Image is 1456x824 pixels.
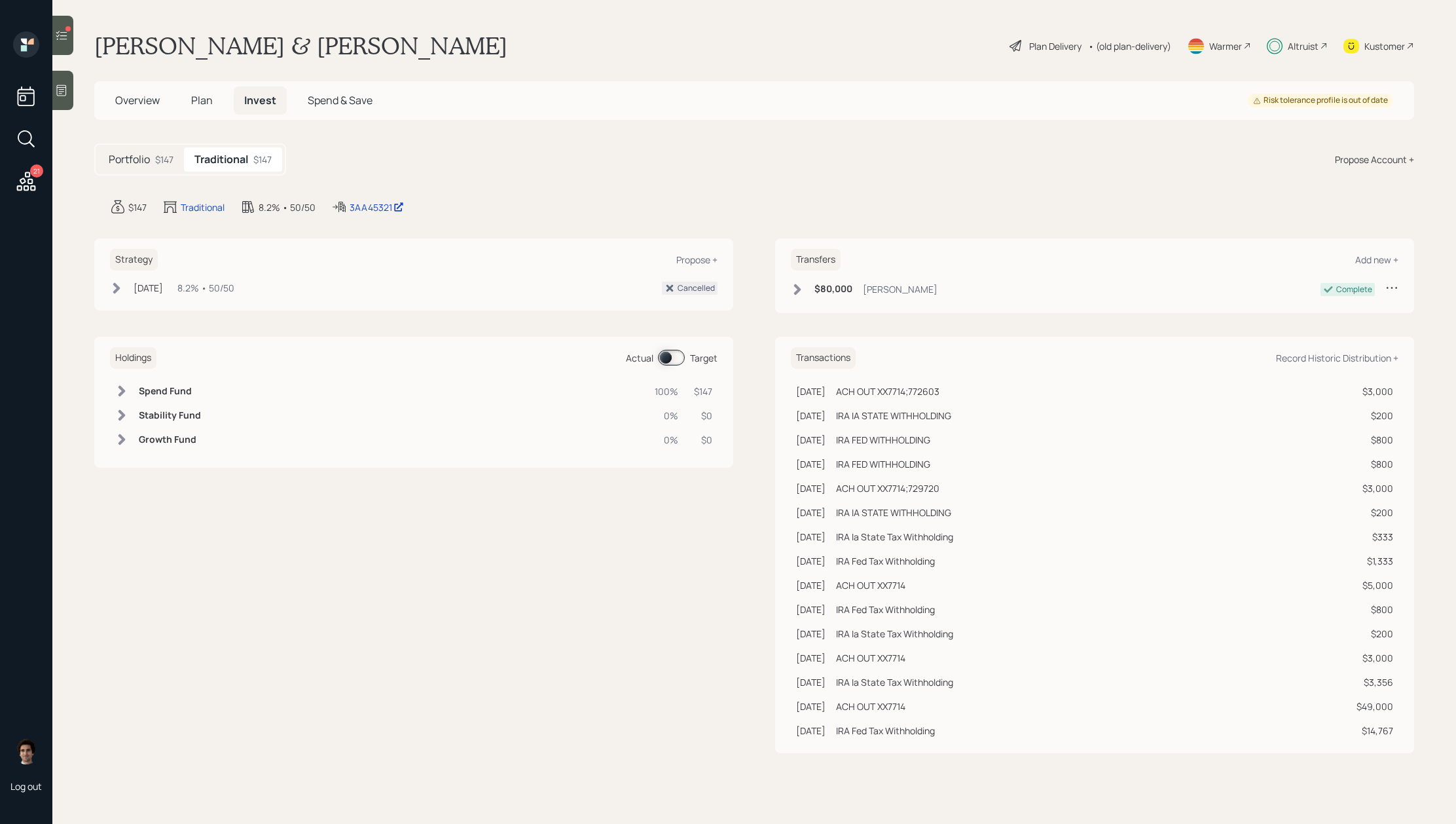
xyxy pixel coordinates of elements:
[655,409,678,422] div: 0%
[836,530,953,544] div: IRA Ia State Tax Withholding
[836,506,951,519] div: IRA IA STATE WITHHOLDING
[796,675,826,689] div: [DATE]
[30,164,43,178] div: 21
[694,433,712,447] div: $0
[1355,253,1398,266] div: Add new +
[655,384,678,398] div: 100%
[1356,409,1393,422] div: $200
[13,738,39,764] img: harrison-schaefer-headshot-2.png
[796,384,826,398] div: [DATE]
[1356,554,1393,568] div: $1,333
[191,93,213,107] span: Plan
[796,554,826,568] div: [DATE]
[796,433,826,447] div: [DATE]
[134,281,163,295] div: [DATE]
[253,153,272,166] div: $147
[863,282,937,296] div: [PERSON_NAME]
[836,554,935,568] div: IRA Fed Tax Withholding
[1029,39,1082,53] div: Plan Delivery
[1336,284,1372,295] div: Complete
[1356,603,1393,616] div: $800
[1356,700,1393,713] div: $49,000
[836,481,939,495] div: ACH OUT XX7714;729720
[796,506,826,519] div: [DATE]
[836,675,953,689] div: IRA Ia State Tax Withholding
[796,603,826,616] div: [DATE]
[796,457,826,471] div: [DATE]
[655,433,678,447] div: 0%
[10,780,42,793] div: Log out
[94,31,507,60] h1: [PERSON_NAME] & [PERSON_NAME]
[181,200,225,214] div: Traditional
[1356,506,1393,519] div: $200
[836,603,935,616] div: IRA Fed Tax Withholding
[1356,530,1393,544] div: $333
[194,153,248,166] h5: Traditional
[836,384,939,398] div: ACH OUT XX7714;772603
[694,409,712,422] div: $0
[1335,153,1414,166] div: Propose Account +
[109,153,150,166] h5: Portfolio
[115,93,160,107] span: Overview
[791,249,841,271] h6: Transfers
[177,281,234,295] div: 8.2% • 50/50
[1253,95,1388,106] div: Risk tolerance profile is out of date
[128,200,147,214] div: $147
[1276,352,1398,364] div: Record Historic Distribution +
[836,409,951,422] div: IRA IA STATE WITHHOLDING
[1356,724,1393,738] div: $14,767
[836,433,930,447] div: IRA FED WITHHOLDING
[350,200,404,214] div: 3AA45321
[1209,39,1242,53] div: Warmer
[690,351,718,365] div: Target
[796,481,826,495] div: [DATE]
[1356,433,1393,447] div: $800
[791,347,856,369] h6: Transactions
[1364,39,1405,53] div: Kustomer
[836,578,905,592] div: ACH OUT XX7714
[1088,39,1171,53] div: • (old plan-delivery)
[678,282,715,294] div: Cancelled
[836,627,953,641] div: IRA Ia State Tax Withholding
[139,386,201,397] h6: Spend Fund
[796,700,826,713] div: [DATE]
[1356,481,1393,495] div: $3,000
[1356,457,1393,471] div: $800
[836,651,905,665] div: ACH OUT XX7714
[836,457,930,471] div: IRA FED WITHHOLDING
[836,724,935,738] div: IRA Fed Tax Withholding
[308,93,373,107] span: Spend & Save
[110,249,158,271] h6: Strategy
[259,200,316,214] div: 8.2% • 50/50
[796,578,826,592] div: [DATE]
[836,700,905,713] div: ACH OUT XX7714
[1356,627,1393,641] div: $200
[676,253,718,266] div: Propose +
[155,153,173,166] div: $147
[796,409,826,422] div: [DATE]
[694,384,712,398] div: $147
[1288,39,1319,53] div: Altruist
[139,410,201,421] h6: Stability Fund
[796,651,826,665] div: [DATE]
[110,347,156,369] h6: Holdings
[1356,675,1393,689] div: $3,356
[796,530,826,544] div: [DATE]
[139,434,201,445] h6: Growth Fund
[814,284,852,295] h6: $80,000
[626,351,653,365] div: Actual
[1356,384,1393,398] div: $3,000
[796,627,826,641] div: [DATE]
[244,93,276,107] span: Invest
[1356,651,1393,665] div: $3,000
[1356,578,1393,592] div: $5,000
[796,724,826,738] div: [DATE]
